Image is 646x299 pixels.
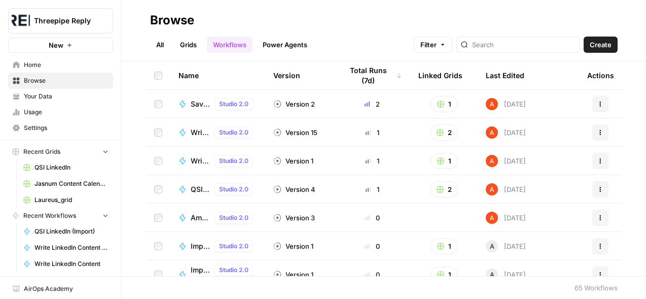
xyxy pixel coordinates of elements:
span: Your Data [24,92,109,101]
div: 65 Workflows [575,283,618,293]
a: Write LinkedIn Content [Alt.]Studio 2.0 [178,155,257,167]
div: [DATE] [486,269,526,281]
span: General [191,276,257,285]
span: Browse [24,76,109,85]
button: 2 [430,181,458,197]
div: 1 [342,184,402,194]
a: Amazon KeywordsStudio 2.0 [178,212,257,224]
button: New [8,38,113,53]
div: Version 1 [273,156,313,166]
div: 1 [342,156,402,166]
div: Actions [587,61,614,89]
a: Improve Technical SEO for PageStudio 2.0General [178,264,257,285]
div: Total Runs (7d) [342,61,402,89]
span: Laureus_grid [34,195,109,205]
span: Studio 2.0 [219,242,248,251]
span: Improve Technical SEO for Page [191,241,210,251]
span: Recent Workflows [23,211,76,220]
div: [DATE] [486,98,526,110]
div: 2 [342,99,402,109]
div: 1 [342,127,402,138]
img: Threepipe Reply Logo [12,12,30,30]
img: cje7zb9ux0f2nqyv5qqgv3u0jxek [486,183,498,195]
a: Jasnum Content Calendar [19,176,113,192]
img: cje7zb9ux0f2nqyv5qqgv3u0jxek [486,126,498,139]
span: Write LinkedIn Content [191,127,210,138]
div: Linked Grids [418,61,462,89]
span: QSI LinkedIn [34,163,109,172]
div: Version 1 [273,241,313,251]
a: Write LinkedIn Content [19,256,113,272]
a: QSI LinkedIn [19,159,113,176]
div: [DATE] [486,126,526,139]
a: Settings [8,120,113,136]
a: Power Agents [257,37,313,53]
div: [DATE] [486,183,526,195]
div: Version 1 [273,270,313,280]
a: Laureus_grid [19,192,113,208]
span: QSI LinkedIn (Import) [191,184,210,194]
span: A [490,241,494,251]
a: Write LinkedIn Content [Alt.] [19,240,113,256]
button: 1 [430,238,458,254]
div: 0 [342,270,402,280]
span: Jasnum Content Calendar [34,179,109,188]
button: Recent Grids [8,144,113,159]
div: [DATE] [486,212,526,224]
button: Create [584,37,618,53]
div: Browse [150,12,194,28]
span: Amazon Keywords [191,213,210,223]
span: Studio 2.0 [219,156,248,165]
span: Create [590,40,612,50]
span: New [49,40,63,50]
span: Usage [24,108,109,117]
img: cje7zb9ux0f2nqyv5qqgv3u0jxek [486,98,498,110]
img: cje7zb9ux0f2nqyv5qqgv3u0jxek [486,155,498,167]
a: QSI LinkedIn (Import) [19,223,113,240]
span: Improve Technical SEO for Page [191,265,210,275]
a: Save QSI LinkedIn DataStudio 2.0 [178,98,257,110]
button: Workspace: Threepipe Reply [8,8,113,34]
div: Version 2 [273,99,315,109]
a: Browse [8,73,113,89]
span: Studio 2.0 [219,128,248,137]
div: 0 [342,241,402,251]
div: [DATE] [486,155,526,167]
div: Version 4 [273,184,315,194]
button: 1 [430,153,458,169]
span: Save QSI LinkedIn Data [191,99,210,109]
a: Home [8,57,113,73]
a: All [150,37,170,53]
img: cje7zb9ux0f2nqyv5qqgv3u0jxek [486,212,498,224]
span: Studio 2.0 [219,185,248,194]
span: A [490,270,494,280]
span: Write LinkedIn Content [Alt.] [34,243,109,252]
span: Filter [420,40,437,50]
button: Recent Workflows [8,208,113,223]
span: Threepipe Reply [34,16,95,26]
a: QSI LinkedIn (Import)Studio 2.0 [178,183,257,195]
button: 1 [430,96,458,112]
a: Workflows [207,37,253,53]
span: QSI LinkedIn (Import) [34,227,109,236]
div: Version 3 [273,213,315,223]
button: 2 [430,124,458,141]
div: 0 [342,213,402,223]
a: Write LinkedIn ContentStudio 2.0 [178,126,257,139]
button: 1 [430,267,458,283]
span: Settings [24,123,109,132]
a: Your Data [8,88,113,105]
button: Filter [414,37,452,53]
div: Version 15 [273,127,317,138]
div: Name [178,61,257,89]
input: Search [472,40,575,50]
a: AirOps Academy [8,281,113,297]
div: Last Edited [486,61,524,89]
span: Studio 2.0 [219,99,248,109]
span: Studio 2.0 [219,213,248,222]
div: [DATE] [486,240,526,252]
span: Studio 2.0 [219,265,248,275]
span: Recent Grids [23,147,60,156]
span: Write LinkedIn Content [34,259,109,269]
span: Home [24,60,109,70]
